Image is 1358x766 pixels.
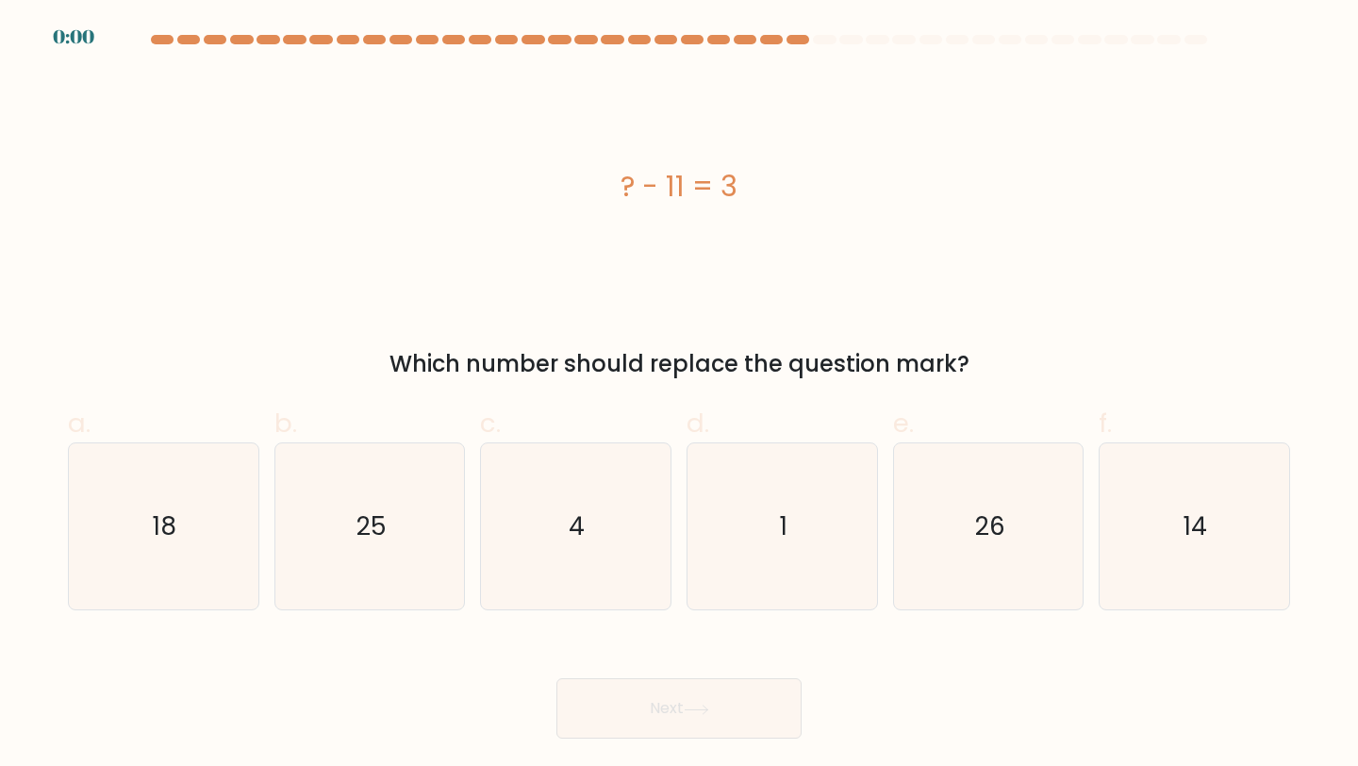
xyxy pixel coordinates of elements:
[356,508,387,543] text: 25
[68,165,1290,208] div: ? - 11 = 3
[79,347,1279,381] div: Which number should replace the question mark?
[274,405,297,441] span: b.
[975,508,1005,543] text: 26
[1184,508,1208,543] text: 14
[893,405,914,441] span: e.
[154,508,177,543] text: 18
[68,405,91,441] span: a.
[687,405,709,441] span: d.
[1099,405,1112,441] span: f.
[780,508,787,543] text: 1
[570,508,586,543] text: 4
[556,678,802,739] button: Next
[53,23,94,51] div: 0:00
[480,405,501,441] span: c.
